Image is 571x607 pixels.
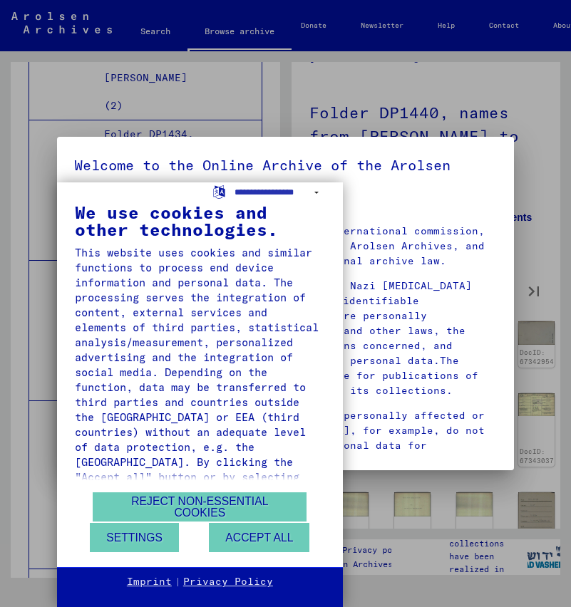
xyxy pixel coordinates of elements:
button: Accept all [209,523,309,552]
a: Imprint [127,575,172,589]
button: Settings [90,523,179,552]
div: This website uses cookies and similar functions to process end device information and personal da... [75,245,325,574]
a: Privacy Policy [183,575,273,589]
button: Reject non-essential cookies [93,492,307,522]
div: We use cookies and other technologies. [75,204,325,238]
